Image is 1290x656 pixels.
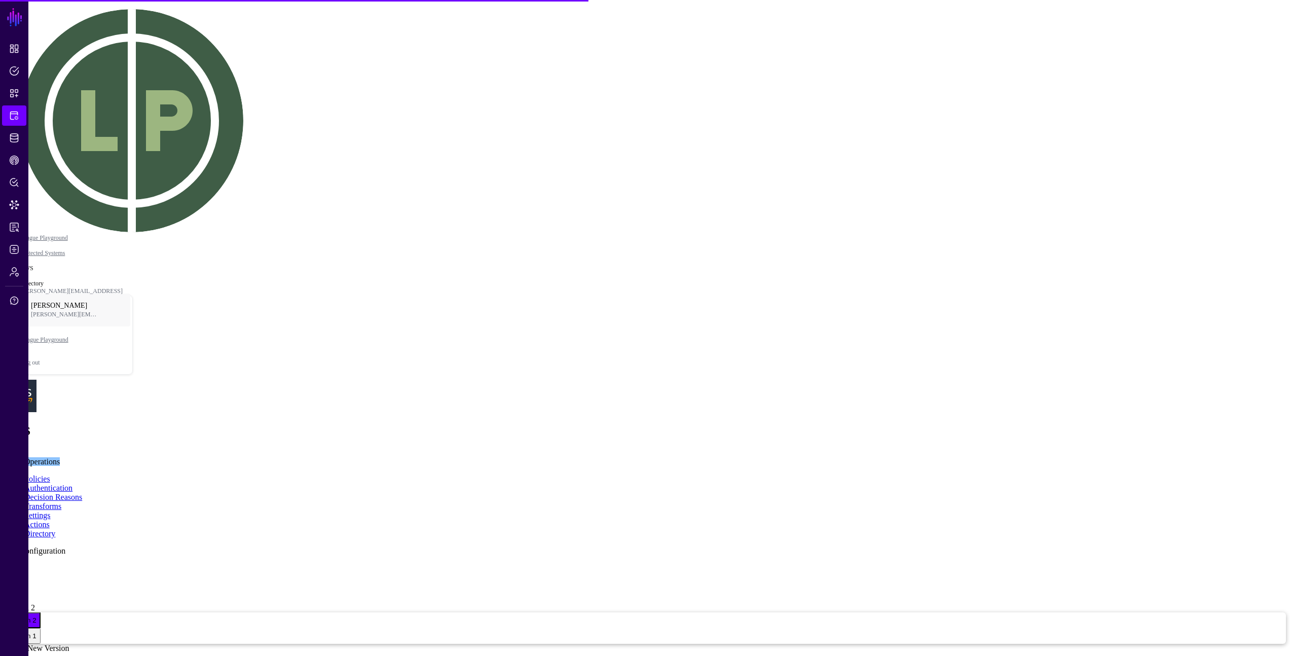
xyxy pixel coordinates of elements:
span: Policy Lens [9,177,19,188]
a: League Playground [20,234,68,241]
span: Operations [24,457,60,466]
div: / [20,242,1270,249]
a: Policies [2,61,26,81]
a: Admin [2,262,26,282]
h5: Test [4,567,1286,575]
a: Policy Lens [2,172,26,193]
span: Logs [9,244,19,254]
a: Identity Data Fabric [2,128,26,148]
a: League Playground [21,323,132,356]
a: Reports [2,217,26,237]
p: Test [4,586,1286,595]
span: [PERSON_NAME][EMAIL_ADDRESS] [31,311,99,318]
a: Data Lens [2,195,26,215]
span: Support [9,296,19,306]
h2: AWS [4,424,1286,438]
span: Dashboard [9,44,19,54]
a: Logs [2,239,26,260]
span: Data Lens [9,200,19,210]
span: Snippets [9,88,19,98]
span: Admin [9,267,19,277]
a: Actions [24,520,50,529]
span: Reports [9,222,19,232]
a: Directory [24,529,55,538]
div: [PERSON_NAME][EMAIL_ADDRESS] [20,287,133,295]
span: Policies [9,66,19,76]
a: CAEP Hub [2,150,26,170]
span: [PERSON_NAME] [31,302,99,310]
span: Identity Data Fabric [9,133,19,143]
a: Protected Systems [2,105,26,126]
a: Settings [24,511,51,520]
strong: Directory [20,280,44,287]
span: Protected Systems [9,111,19,121]
div: / [20,272,1270,280]
a: Decision Reasons [24,493,82,501]
a: Snippets [2,83,26,103]
a: Protected Systems [20,249,65,257]
span: CAEP Hub [9,155,19,165]
img: svg+xml;base64,PHN2ZyB3aWR0aD0iNDQwIiBoZWlnaHQ9IjQ0MCIgdmlld0JveD0iMCAwIDQ0MCA0NDAiIGZpbGw9Im5vbm... [20,9,243,232]
span: League Playground [21,336,102,344]
a: Dashboard [2,39,26,59]
a: Policies [24,475,50,483]
a: Add Configuration [4,546,65,555]
div: Log out [21,359,132,367]
a: SGNL [6,6,23,28]
a: Create New Version [4,644,69,652]
a: Authentication [24,484,72,492]
a: Transforms [24,502,61,511]
div: / [20,257,1270,265]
